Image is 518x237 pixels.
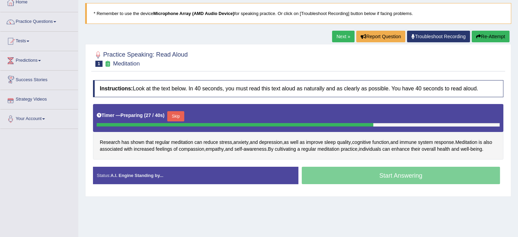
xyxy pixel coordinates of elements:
[97,113,164,118] h5: Timer —
[163,113,164,118] b: )
[194,139,202,146] span: Click to see word definition
[290,139,298,146] span: Click to see word definition
[0,71,78,88] a: Success Stories
[317,146,340,153] span: Click to see word definition
[356,31,405,42] button: Report Question
[244,146,267,153] span: Click to see word definition
[234,146,242,153] span: Click to see word definition
[167,111,184,121] button: Skip
[121,113,143,118] b: Preparing
[407,31,470,42] a: Troubleshoot Recording
[130,139,144,146] span: Click to see word definition
[100,146,123,153] span: Click to see word definition
[455,139,477,146] span: Click to see word definition
[93,167,298,184] div: Status:
[437,146,450,153] span: Click to see word definition
[411,146,420,153] span: Click to see word definition
[250,139,258,146] span: Click to see word definition
[206,146,224,153] span: Click to see word definition
[104,61,111,67] small: Exam occurring question
[275,146,296,153] span: Click to see word definition
[0,51,78,68] a: Predictions
[95,61,103,67] span: 1
[470,146,482,153] span: Click to see word definition
[171,139,193,146] span: Click to see word definition
[382,146,390,153] span: Click to see word definition
[337,139,351,146] span: Click to see word definition
[284,139,289,146] span: Click to see word definition
[93,50,188,67] h2: Practice Speaking: Read Aloud
[483,139,492,146] span: Click to see word definition
[0,109,78,127] a: Your Account
[0,90,78,107] a: Strategy Videos
[144,113,146,118] b: (
[268,146,273,153] span: Click to see word definition
[324,139,335,146] span: Click to see word definition
[472,31,509,42] button: Re-Attempt
[146,113,163,118] b: 27 / 40s
[203,139,218,146] span: Click to see word definition
[122,139,129,146] span: Click to see word definition
[451,146,459,153] span: Click to see word definition
[225,146,233,153] span: Click to see word definition
[93,80,503,97] h4: Look at the text below. In 40 seconds, you must read this text aloud as naturally and as clearly ...
[341,146,358,153] span: Click to see word definition
[100,86,133,91] b: Instructions:
[0,32,78,49] a: Tests
[100,139,120,146] span: Click to see word definition
[110,173,163,178] strong: A.I. Engine Standing by...
[297,146,300,153] span: Click to see word definition
[233,139,248,146] span: Click to see word definition
[422,146,436,153] span: Click to see word definition
[390,139,398,146] span: Click to see word definition
[372,139,389,146] span: Click to see word definition
[93,104,503,160] div: , , , , , . , , - . , - .
[301,146,316,153] span: Click to see word definition
[134,146,155,153] span: Click to see word definition
[478,139,482,146] span: Click to see word definition
[113,60,140,67] small: Meditation
[259,139,283,146] span: Click to see word definition
[306,139,323,146] span: Click to see word definition
[156,146,172,153] span: Click to see word definition
[146,139,154,146] span: Click to see word definition
[332,31,355,42] a: Next »
[391,146,410,153] span: Click to see word definition
[219,139,232,146] span: Click to see word definition
[124,146,132,153] span: Click to see word definition
[434,139,454,146] span: Click to see word definition
[173,146,177,153] span: Click to see word definition
[0,12,78,29] a: Practice Questions
[418,139,433,146] span: Click to see word definition
[153,11,234,16] b: Microphone Array (AMD Audio Device)
[399,139,417,146] span: Click to see word definition
[85,3,511,24] blockquote: * Remember to use the device for speaking practice. Or click on [Troubleshoot Recording] button b...
[300,139,305,146] span: Click to see word definition
[155,139,170,146] span: Click to see word definition
[179,146,204,153] span: Click to see word definition
[352,139,371,146] span: Click to see word definition
[460,146,469,153] span: Click to see word definition
[359,146,381,153] span: Click to see word definition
